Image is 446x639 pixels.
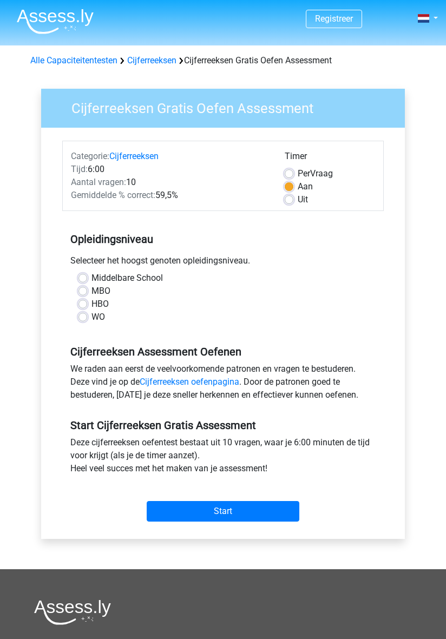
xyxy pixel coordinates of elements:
[315,14,353,24] a: Registreer
[71,151,109,161] span: Categorie:
[62,363,384,406] div: We raden aan eerst de veelvoorkomende patronen en vragen te bestuderen. Deze vind je op de . Door...
[62,254,384,272] div: Selecteer het hoogst genoten opleidingsniveau.
[127,55,176,65] a: Cijferreeksen
[285,150,375,167] div: Timer
[140,377,239,387] a: Cijferreeksen oefenpagina
[91,272,163,285] label: Middelbare School
[91,285,110,298] label: MBO
[91,298,109,311] label: HBO
[63,189,277,202] div: 59,5%
[298,167,333,180] label: Vraag
[298,168,310,179] span: Per
[147,501,299,522] input: Start
[109,151,159,161] a: Cijferreeksen
[71,164,88,174] span: Tijd:
[63,163,277,176] div: 6:00
[62,436,384,479] div: Deze cijferreeksen oefentest bestaat uit 10 vragen, waar je 6:00 minuten de tijd voor krijgt (als...
[91,311,105,324] label: WO
[70,345,376,358] h5: Cijferreeksen Assessment Oefenen
[17,9,94,34] img: Assessly
[70,419,376,432] h5: Start Cijferreeksen Gratis Assessment
[298,180,313,193] label: Aan
[34,600,111,625] img: Assessly logo
[70,228,376,250] h5: Opleidingsniveau
[58,96,397,117] h3: Cijferreeksen Gratis Oefen Assessment
[30,55,117,65] a: Alle Capaciteitentesten
[71,190,155,200] span: Gemiddelde % correct:
[298,193,308,206] label: Uit
[26,54,420,67] div: Cijferreeksen Gratis Oefen Assessment
[71,177,126,187] span: Aantal vragen:
[63,176,277,189] div: 10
